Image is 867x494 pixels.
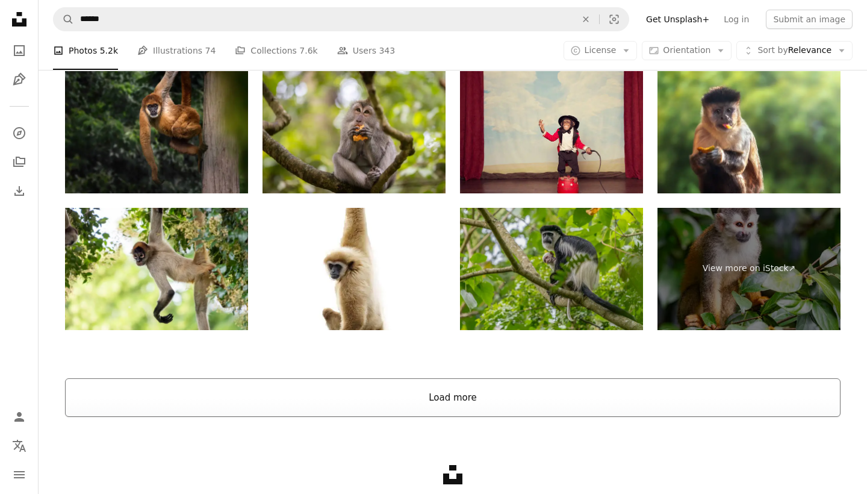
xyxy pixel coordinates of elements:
[7,434,31,458] button: Language
[657,71,841,193] img: Black-striped Capuchin Monkey eating fruit (Sapajus libidinosus)
[7,405,31,429] a: Log in / Sign up
[460,208,643,330] img: Black-and-white Colobus Monkey with Infant (Colobus angolensis) in a tree.
[7,179,31,203] a: Download History
[7,39,31,63] a: Photos
[299,44,317,57] span: 7.6k
[65,208,248,330] img: Monkey portrait
[54,8,74,31] button: Search Unsplash
[639,10,716,29] a: Get Unsplash+
[7,121,31,145] a: Explore
[757,45,788,55] span: Sort by
[337,31,395,70] a: Users 343
[7,463,31,487] button: Menu
[7,7,31,34] a: Home — Unsplash
[65,71,248,193] img: Southern Muriqui monkey (Brachyteles arachnoides) or Woolly Spider Monkey
[53,7,629,31] form: Find visuals sitewide
[379,44,395,57] span: 343
[766,10,853,29] button: Submit an image
[600,8,629,31] button: Visual search
[263,71,446,193] img: Monkey is feeding in jungle.
[716,10,756,29] a: Log in
[7,67,31,92] a: Illustrations
[642,41,732,60] button: Orientation
[663,45,710,55] span: Orientation
[235,31,317,70] a: Collections 7.6k
[137,31,216,70] a: Illustrations 74
[460,71,643,193] img: Young Chimpanzee Dressed as Circus Leader on Stage
[757,45,831,57] span: Relevance
[65,378,841,417] button: Load more
[573,8,599,31] button: Clear
[585,45,617,55] span: License
[564,41,638,60] button: License
[205,44,216,57] span: 74
[263,208,446,330] img: White handed Gibbon or Lar Gibbon hanging from a tree on a white background
[657,208,841,330] a: View more on iStock↗
[736,41,853,60] button: Sort byRelevance
[7,150,31,174] a: Collections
